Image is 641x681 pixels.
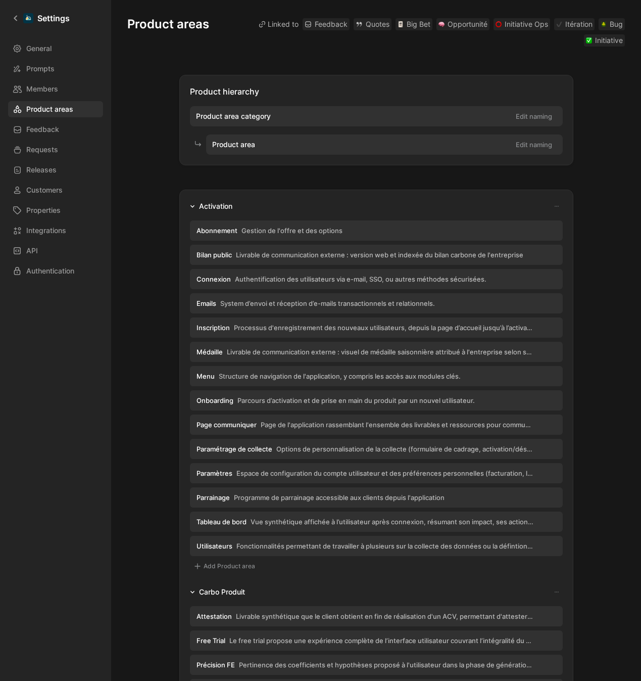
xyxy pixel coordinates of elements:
[196,299,216,308] span: Emails
[496,21,502,27] img: ⭕
[190,293,563,313] button: EmailsSystem d’envoi et réception d’e-mails transactionnels et relationnels.
[227,347,534,356] span: Livrable de communication externe : visuel de médaille saisonnière attribué à l'entreprise selon ...
[26,103,73,115] span: Product areas
[186,586,249,598] button: Carbo Produit
[261,420,534,429] span: Page de l'application rassemblant l'ensemble des livrables et ressources pour communiquer sur son...
[236,612,534,621] span: Livrable synthétique que le client obtient en fin de réalisation d'un ACV, permettant d'attester ...
[196,660,235,669] span: Précision FE
[494,18,550,30] a: ⭕Initiative Ops
[229,636,534,645] span: Le free trial propose une expérience complète de l’interface utilisateur couvrant l’intégralité d...
[196,347,223,356] span: Médaille
[190,512,563,532] button: Tableau de bordVue synthétique affichée à l’utilisateur après connexion, résumant son impact, ses...
[8,202,103,218] a: Properties
[8,162,103,178] a: Releases
[438,21,445,27] img: 🧠
[190,439,563,459] button: Paramétrage de collecteOptions de personnalisation de la collecte (formulaire de cadrage, activat...
[26,63,55,75] span: Prompts
[190,487,563,508] button: ParrainageProgramme de parrainage accessible aux clients depuis l'application
[236,469,534,478] span: Espace de configuration du compte utilisateur et des préférences personnelles (facturation, langu...
[196,612,232,621] span: Attestation
[127,16,209,32] h1: Product areas
[190,655,563,675] button: Précision FEPertinence des coefficients et hypothèses proposé à l'utilisateur dans la phase de gé...
[196,493,230,502] span: Parrainage
[26,164,57,176] span: Releases
[599,18,625,30] a: 🪲Bug
[26,245,38,257] span: API
[199,586,245,598] div: Carbo Produit
[190,220,563,241] li: AbonnementGestion de l'offre et des options
[398,21,404,27] img: 🃏
[8,243,103,259] a: API
[8,81,103,97] a: Members
[196,372,215,381] span: Menu
[199,200,232,212] div: Activation
[8,40,103,57] a: General
[436,18,489,30] a: 🧠Opportunité
[586,37,592,43] img: ✅
[8,121,103,138] a: Feedback
[556,21,562,27] img: ✔️
[251,517,534,526] span: Vue synthétique affichée à l’utilisateur après connexion, résumant son impact, ses actions, et do...
[196,541,232,551] span: Utilisateurs
[511,109,557,123] button: Edit naming
[196,110,271,122] span: Product area category
[601,21,607,27] img: 🪲
[196,323,230,332] span: Inscription
[196,275,231,284] span: Connexion
[190,269,563,289] button: ConnexionAuthentification des utilisateurs via e-mail, SSO, ou autres méthodes sécurisées.
[8,263,103,279] a: Authentication
[190,366,563,386] li: MenuStructure de navigation de l'application, y compris les accès aux modules clés.
[190,560,259,572] button: Add Product area
[8,222,103,239] a: Integrations
[190,606,563,626] button: AttestationLivrable synthétique que le client obtient en fin de réalisation d'un ACV, permettant ...
[236,541,534,551] span: Fonctionnalités permettant de travailler à plusieurs sur la collecte des données ou la défintion ...
[26,184,63,196] span: Customers
[196,250,232,259] span: Bilan public
[234,493,445,502] span: Programme de parrainage accessible aux clients depuis l'application
[26,265,74,277] span: Authentication
[196,420,257,429] span: Page communiquer
[196,636,225,645] span: Free Trial
[236,250,523,259] span: Livrable de communication externe : version web et indexée du bilan carbone de l'entreprise
[190,342,563,362] button: MédailleLivrable de communication externe : visuel de médaille saisonnière attribué à l'entrepris...
[26,204,61,216] span: Properties
[259,18,299,30] div: Linked to
[303,18,350,30] a: Feedback
[190,536,563,556] button: UtilisateursFonctionnalités permettant de travailler à plusieurs sur la collecte des données ou l...
[190,463,563,483] button: ParamètresEspace de configuration du compte utilisateur et des préférences personnelles (facturat...
[511,138,557,152] button: Edit naming
[8,182,103,198] a: Customers
[190,630,563,651] button: Free TrialLe free trial propose une expérience complète de l’interface utilisateur couvrant l’int...
[26,224,66,237] span: Integrations
[190,86,259,97] span: Product hierarchy
[219,372,461,381] span: Structure de navigation de l'application, y compris les accès aux modules clés.
[554,18,595,30] a: ✔️Itération
[8,101,103,117] a: Product areas
[190,415,563,435] li: Page communiquerPage de l'application rassemblant l'ensemble des livrables et ressources pour com...
[235,275,486,284] span: Authentification des utilisateurs via e-mail, SSO, ou autres méthodes sécurisées.
[190,317,563,338] button: InscriptionProcessus d'enregistrement des nouveaux utilisateurs, depuis la page d’accueil jusqu’à...
[276,444,534,453] span: Options de personnalisation de la collecte (formulaire de cadrage, activation/désactivation de ca...
[8,142,103,158] a: Requests
[196,517,246,526] span: Tableau de bord
[220,299,435,308] span: System d’envoi et réception d’e-mails transactionnels et relationnels.
[26,144,58,156] span: Requests
[196,444,272,453] span: Paramétrage de collecte
[237,396,475,405] span: Parcours d’activation et de prise en main du produit par un nouvel utilisateur.
[186,200,236,212] button: Activation
[241,226,342,235] span: Gestion de l'offre et des options
[190,390,563,411] button: OnboardingParcours d’activation et de prise en main du produit par un nouvel utilisateur.
[8,61,103,77] a: Prompts
[234,323,534,332] span: Processus d'enregistrement des nouveaux utilisateurs, depuis la page d’accueil jusqu’à l’activati...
